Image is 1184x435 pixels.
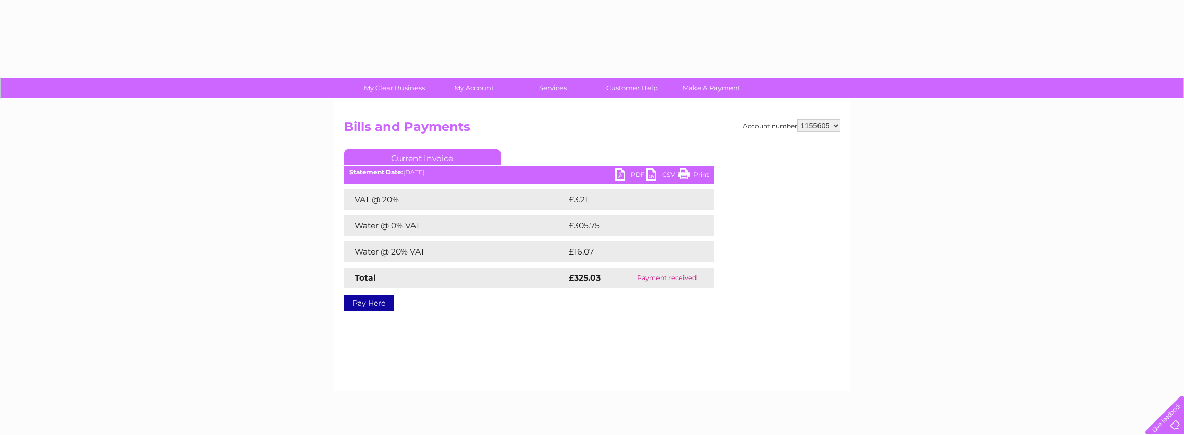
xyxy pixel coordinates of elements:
[344,149,501,165] a: Current Invoice
[344,119,840,139] h2: Bills and Payments
[620,268,714,288] td: Payment received
[344,215,566,236] td: Water @ 0% VAT
[344,295,394,311] a: Pay Here
[566,189,688,210] td: £3.21
[646,168,678,184] a: CSV
[351,78,437,98] a: My Clear Business
[668,78,754,98] a: Make A Payment
[589,78,675,98] a: Customer Help
[678,168,709,184] a: Print
[431,78,517,98] a: My Account
[349,168,403,176] b: Statement Date:
[743,119,840,132] div: Account number
[344,168,714,176] div: [DATE]
[615,168,646,184] a: PDF
[355,273,376,283] strong: Total
[510,78,596,98] a: Services
[566,241,692,262] td: £16.07
[344,241,566,262] td: Water @ 20% VAT
[344,189,566,210] td: VAT @ 20%
[566,215,695,236] td: £305.75
[569,273,601,283] strong: £325.03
